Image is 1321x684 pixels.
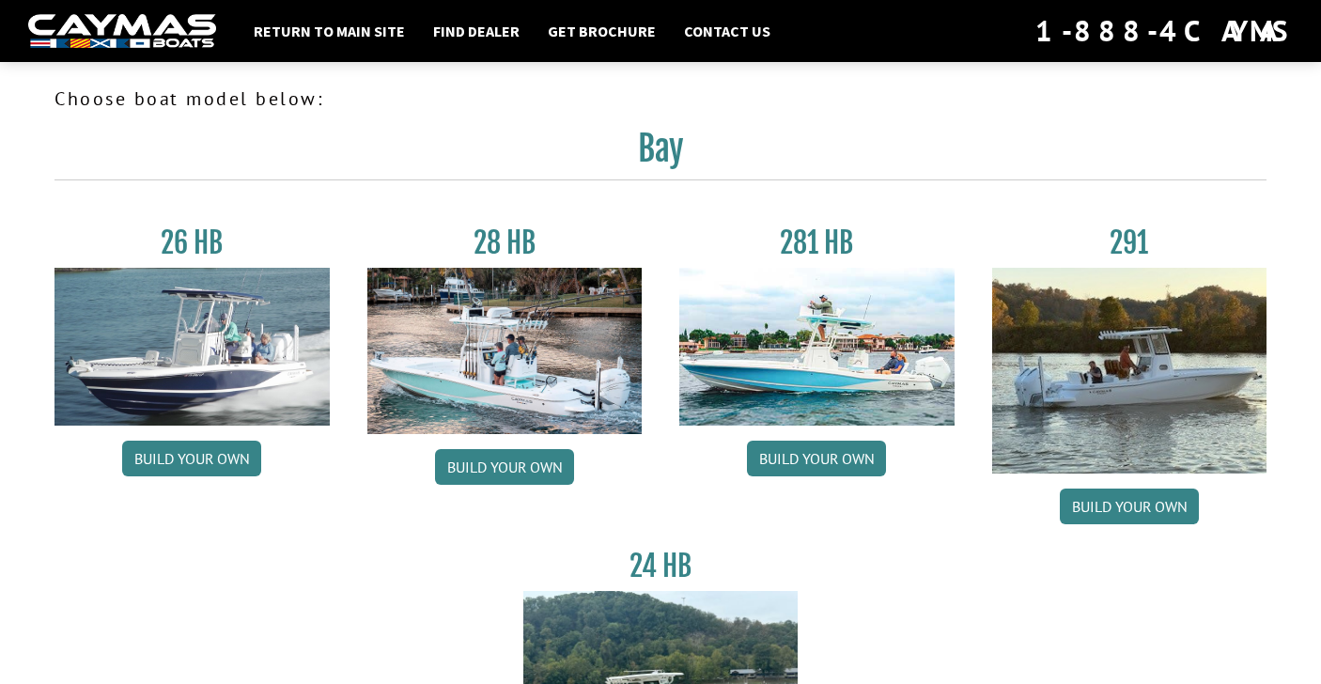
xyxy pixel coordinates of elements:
a: Build your own [435,449,574,485]
img: 28_hb_thumbnail_for_caymas_connect.jpg [367,268,643,434]
h3: 26 HB [54,225,330,260]
img: 291_Thumbnail.jpg [992,268,1267,474]
img: 28-hb-twin.jpg [679,268,955,426]
a: Get Brochure [538,19,665,43]
img: white-logo-c9c8dbefe5ff5ceceb0f0178aa75bf4bb51f6bca0971e226c86eb53dfe498488.png [28,14,216,49]
a: Build your own [1060,489,1199,524]
img: 26_new_photo_resized.jpg [54,268,330,426]
a: Contact Us [675,19,780,43]
h3: 28 HB [367,225,643,260]
h2: Bay [54,128,1267,180]
a: Find Dealer [424,19,529,43]
h3: 291 [992,225,1267,260]
h3: 24 HB [523,549,799,583]
div: 1-888-4CAYMAS [1035,10,1293,52]
h3: 281 HB [679,225,955,260]
a: Build your own [122,441,261,476]
a: Return to main site [244,19,414,43]
p: Choose boat model below: [54,85,1267,113]
a: Build your own [747,441,886,476]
